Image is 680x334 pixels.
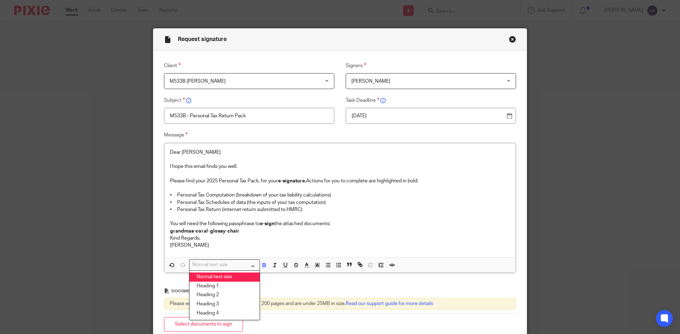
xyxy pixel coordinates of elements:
[164,98,185,103] span: Subject
[189,273,260,282] li: Normal text size
[170,163,510,170] p: I hope this email finds you well.
[171,289,215,293] span: Documents to sign
[351,79,390,84] span: [PERSON_NAME]
[352,112,504,119] p: [DATE]
[170,235,510,242] p: Kind Regards,
[190,261,256,269] input: Search for option
[346,301,433,306] a: Read our support guide for more details
[170,206,510,213] p: • Personal Tax Return (internet return submitted to HMRC)
[164,131,516,139] label: Message
[278,178,306,183] strong: e-signature.
[170,192,510,199] p: • Personal Tax Computation (breakdown of your tax liability calculations)
[509,36,516,43] button: Close modal
[164,108,334,124] input: Insert subject
[346,61,516,70] label: Signers
[260,221,274,226] strong: e-sign
[164,298,516,309] div: Please ensure documents have less than 200 pages and are under 25MB in size.
[189,259,260,270] div: Search for option
[170,79,226,84] span: M533B [PERSON_NAME]
[170,199,510,206] p: • Personal Tax Schedules of data (the inputs of your tax computation)
[170,242,510,249] p: [PERSON_NAME]
[189,282,260,291] li: Heading 1
[346,98,379,103] span: Task Deadline
[170,229,239,234] strong: grandmas-coral-glossy-chair
[164,61,334,70] label: Client
[189,300,260,309] li: Heading 3
[170,220,510,227] p: You will need the following passphrase to the attached documents:
[189,291,260,300] li: Heading 2
[189,309,260,318] li: Heading 4
[170,177,510,184] p: Please find your 2025 Personal Tax Pack, for your Actions for you to complete are highlighted in ...
[170,149,510,156] p: Dear [PERSON_NAME]
[178,36,227,42] span: Request signature
[164,317,243,332] button: Select documents to sign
